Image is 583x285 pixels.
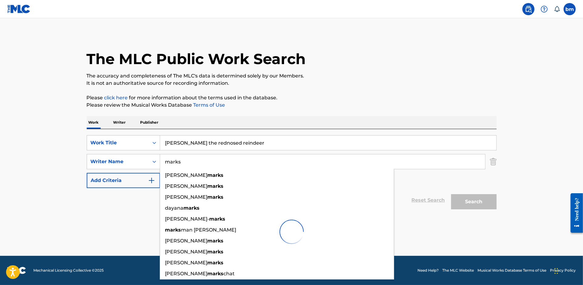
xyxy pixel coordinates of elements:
[525,5,532,13] img: search
[112,116,128,129] p: Writer
[490,154,497,169] img: Delete Criterion
[522,3,534,15] a: Public Search
[442,268,474,273] a: The MLC Website
[276,217,307,247] img: preloader
[87,135,497,212] form: Search Form
[87,173,160,188] button: Add Criteria
[208,249,224,255] strong: marks
[208,271,224,276] strong: marks
[165,249,208,255] span: [PERSON_NAME]
[7,267,26,274] img: logo
[553,256,583,285] iframe: Chat Widget
[87,94,497,101] p: Please for more information about the terms used in the database.
[554,6,560,12] div: Notifications
[87,50,306,68] h1: The MLC Public Work Search
[33,268,104,273] span: Mechanical Licensing Collective © 2025
[165,194,208,200] span: [PERSON_NAME]
[87,116,101,129] p: Work
[165,260,208,266] span: [PERSON_NAME]
[555,262,558,280] div: Drag
[87,72,497,80] p: The accuracy and completeness of The MLC's data is determined solely by our Members.
[184,205,200,211] strong: marks
[477,268,546,273] a: Musical Works Database Terms of Use
[417,268,439,273] a: Need Help?
[104,95,128,101] a: click here
[208,194,224,200] strong: marks
[224,271,235,276] span: chat
[7,5,31,13] img: MLC Logo
[148,177,155,184] img: 9d2ae6d4665cec9f34b9.svg
[541,5,548,13] img: help
[91,139,145,146] div: Work Title
[550,268,576,273] a: Privacy Policy
[208,183,224,189] strong: marks
[208,172,224,178] strong: marks
[192,102,225,108] a: Terms of Use
[91,158,145,165] div: Writer Name
[139,116,160,129] p: Publisher
[165,205,184,211] span: dayana
[165,172,208,178] span: [PERSON_NAME]
[564,3,576,15] div: User Menu
[165,183,208,189] span: [PERSON_NAME]
[165,271,208,276] span: [PERSON_NAME]
[566,189,583,238] iframe: Resource Center
[538,3,550,15] div: Help
[87,80,497,87] p: It is not an authoritative source for recording information.
[208,260,224,266] strong: marks
[87,101,497,109] p: Please review the Musical Works Database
